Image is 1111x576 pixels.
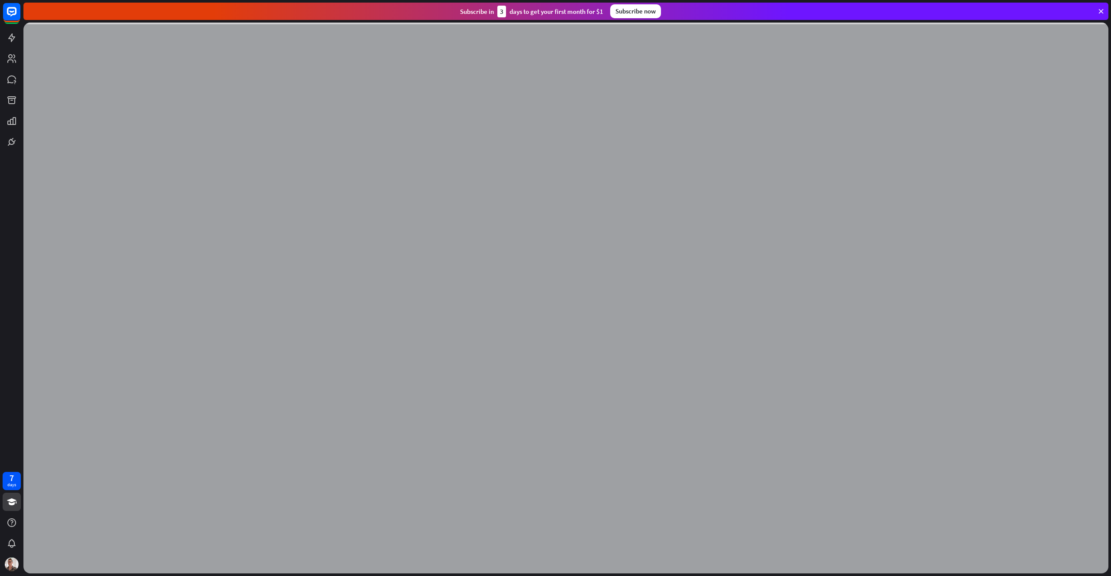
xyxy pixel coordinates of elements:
[610,4,661,18] div: Subscribe now
[10,474,14,482] div: 7
[460,6,603,17] div: Subscribe in days to get your first month for $1
[7,482,16,488] div: days
[3,472,21,490] a: 7 days
[497,6,506,17] div: 3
